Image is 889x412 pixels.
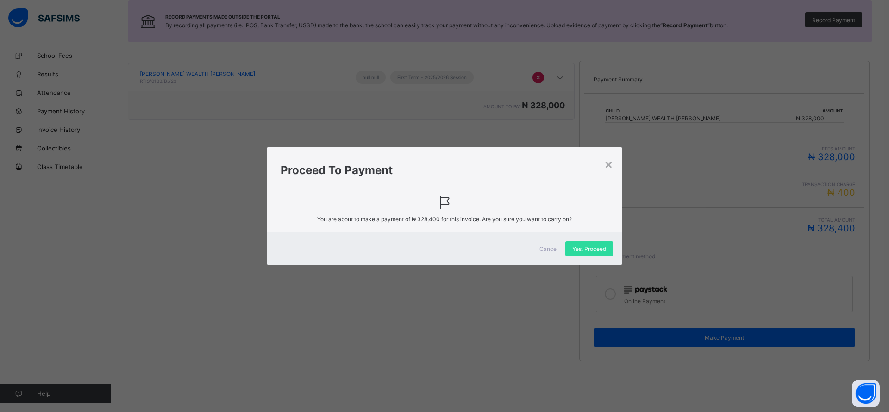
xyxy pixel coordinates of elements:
[852,380,880,407] button: Open asap
[604,156,613,172] div: ×
[572,245,606,252] span: Yes, Proceed
[539,245,558,252] span: Cancel
[281,163,608,177] h1: Proceed To Payment
[412,216,440,223] span: ₦ 328,400
[281,216,608,223] span: You are about to make a payment of for this invoice. Are you sure you want to carry on?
